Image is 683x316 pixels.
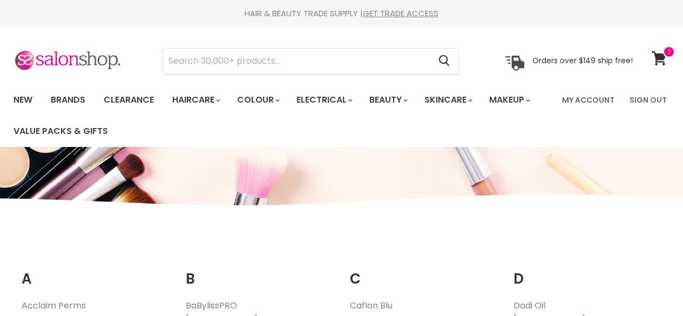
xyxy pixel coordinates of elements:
a: Caflon Blu [350,299,393,312]
ul: Main menu [5,84,556,147]
a: Electrical [288,89,359,111]
a: Makeup [481,89,537,111]
a: GET TRADE ACCESS [363,8,438,19]
a: My Account [556,89,621,111]
form: Product [163,48,459,74]
button: Search [430,49,458,73]
a: Sign Out [623,89,673,111]
h2: A [22,254,170,290]
a: Haircare [164,89,227,111]
a: Dadi Oil [513,299,545,312]
p: Orders over $149 ship free! [532,56,633,65]
h2: B [186,254,334,290]
a: Skincare [416,89,479,111]
input: Search [163,49,430,73]
a: Value Packs & Gifts [5,120,116,143]
a: Acclaim Perms [22,299,86,312]
a: Colour [229,89,286,111]
a: New [5,89,40,111]
h2: D [513,254,661,290]
h2: C [350,254,498,290]
a: Brands [43,89,93,111]
a: Beauty [361,89,414,111]
a: Clearance [96,89,162,111]
a: BaBylissPRO [186,299,237,312]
